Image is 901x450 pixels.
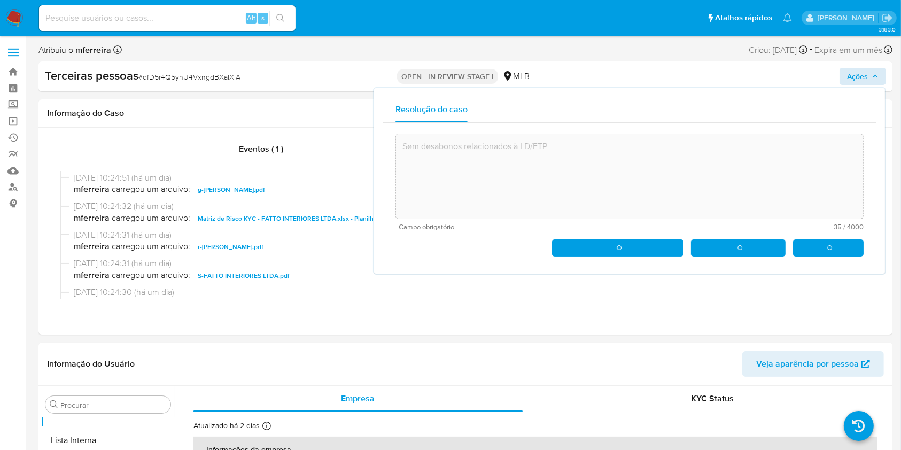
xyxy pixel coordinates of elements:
[818,13,878,23] p: magno.ferreira@mercadopago.com.br
[783,13,792,22] a: Notificações
[341,392,375,405] span: Empresa
[399,223,631,231] span: Campo obrigatório
[193,421,260,431] p: Atualizado há 2 dias
[261,13,265,23] span: s
[39,11,296,25] input: Pesquise usuários ou casos...
[47,108,884,119] h1: Informação do Caso
[810,43,812,57] span: -
[396,134,863,219] textarea: Sem desabonos relacionados à LD/FTP
[882,12,893,24] a: Sair
[502,71,530,82] div: MLB
[631,223,864,230] span: Máximo de 4000 caracteres
[47,359,135,369] h1: Informação do Usuário
[847,68,868,85] span: Ações
[840,68,886,85] button: Ações
[60,400,166,410] input: Procurar
[239,143,284,155] span: Eventos ( 1 )
[138,72,240,82] span: # qfD5r4Q5ynU4VxngdBXaIXIA
[814,44,882,56] span: Expira em um mês
[691,392,734,405] span: KYC Status
[38,44,111,56] span: Atribuiu o
[395,103,468,115] span: Resolução do caso
[742,351,884,377] button: Veja aparência por pessoa
[73,44,111,56] b: mferreira
[45,67,138,84] b: Terceiras pessoas
[749,43,807,57] div: Criou: [DATE]
[756,351,859,377] span: Veja aparência por pessoa
[269,11,291,26] button: search-icon
[50,400,58,409] button: Procurar
[397,69,498,84] p: OPEN - IN REVIEW STAGE I
[715,12,772,24] span: Atalhos rápidos
[247,13,255,23] span: Alt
